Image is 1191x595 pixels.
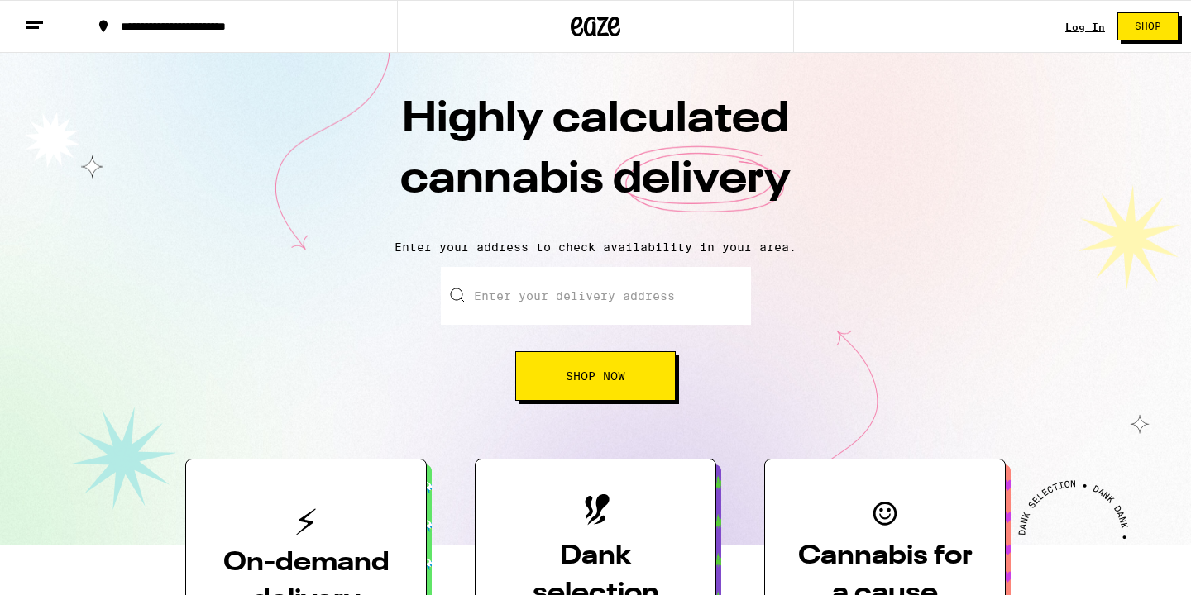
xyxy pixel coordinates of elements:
span: Shop [1135,21,1161,31]
a: Shop [1105,12,1191,40]
button: Shop Now [515,351,676,401]
h1: Highly calculated cannabis delivery [306,90,885,227]
p: Enter your address to check availability in your area. [17,240,1174,254]
button: Shop [1117,12,1179,40]
input: Enter your delivery address [441,267,751,325]
a: Log In [1065,21,1105,32]
span: Shop Now [566,370,625,382]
